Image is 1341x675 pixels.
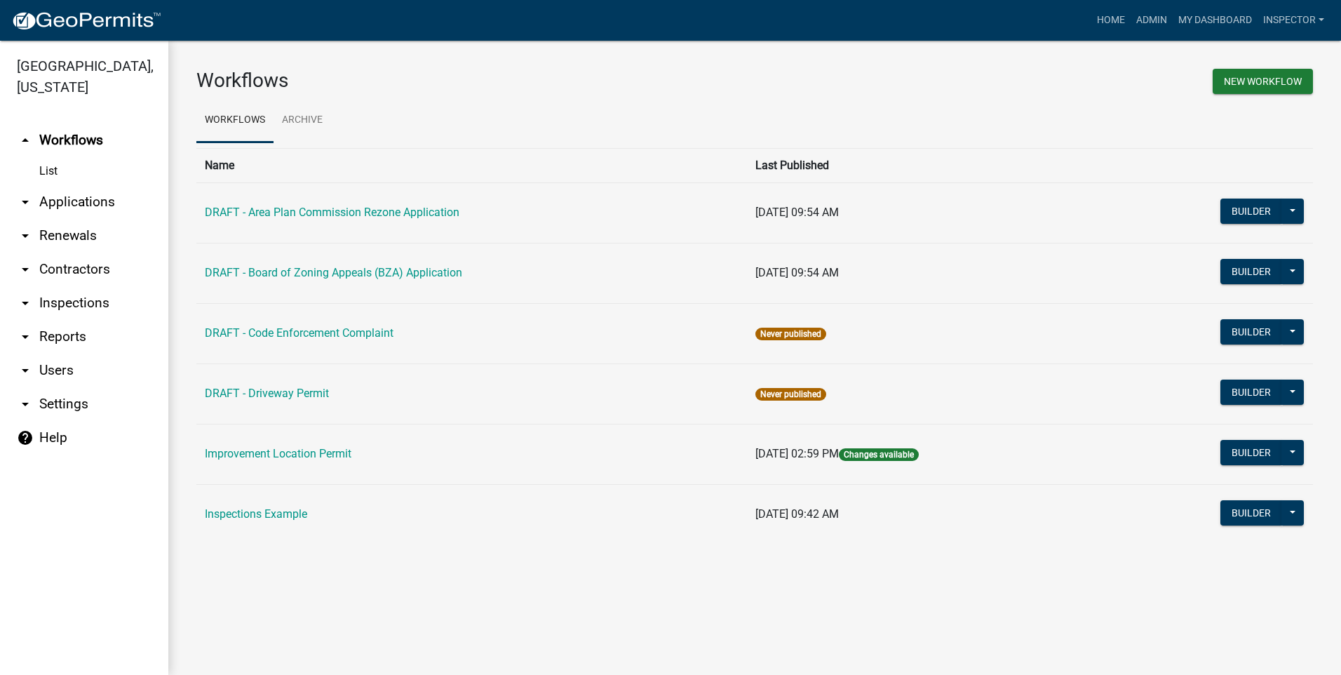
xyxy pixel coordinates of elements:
[1220,259,1282,284] button: Builder
[1258,7,1330,34] a: Inspector
[1220,500,1282,526] button: Builder
[755,206,839,219] span: [DATE] 09:54 AM
[755,266,839,279] span: [DATE] 09:54 AM
[17,194,34,210] i: arrow_drop_down
[196,148,747,182] th: Name
[17,261,34,278] i: arrow_drop_down
[1173,7,1258,34] a: My Dashboard
[205,266,462,279] a: DRAFT - Board of Zoning Appeals (BZA) Application
[755,328,826,340] span: Never published
[205,447,351,460] a: Improvement Location Permit
[17,227,34,244] i: arrow_drop_down
[839,448,919,461] span: Changes available
[17,132,34,149] i: arrow_drop_up
[205,326,393,340] a: DRAFT - Code Enforcement Complaint
[205,206,459,219] a: DRAFT - Area Plan Commission Rezone Application
[1220,319,1282,345] button: Builder
[196,69,744,93] h3: Workflows
[17,429,34,446] i: help
[755,447,839,460] span: [DATE] 02:59 PM
[274,98,331,143] a: Archive
[747,148,1109,182] th: Last Published
[1213,69,1313,94] button: New Workflow
[1220,440,1282,465] button: Builder
[17,295,34,312] i: arrow_drop_down
[17,396,34,413] i: arrow_drop_down
[196,98,274,143] a: Workflows
[1220,199,1282,224] button: Builder
[755,388,826,401] span: Never published
[1131,7,1173,34] a: Admin
[205,507,307,521] a: Inspections Example
[755,507,839,521] span: [DATE] 09:42 AM
[1091,7,1131,34] a: Home
[205,387,329,400] a: DRAFT - Driveway Permit
[17,362,34,379] i: arrow_drop_down
[17,328,34,345] i: arrow_drop_down
[1220,380,1282,405] button: Builder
